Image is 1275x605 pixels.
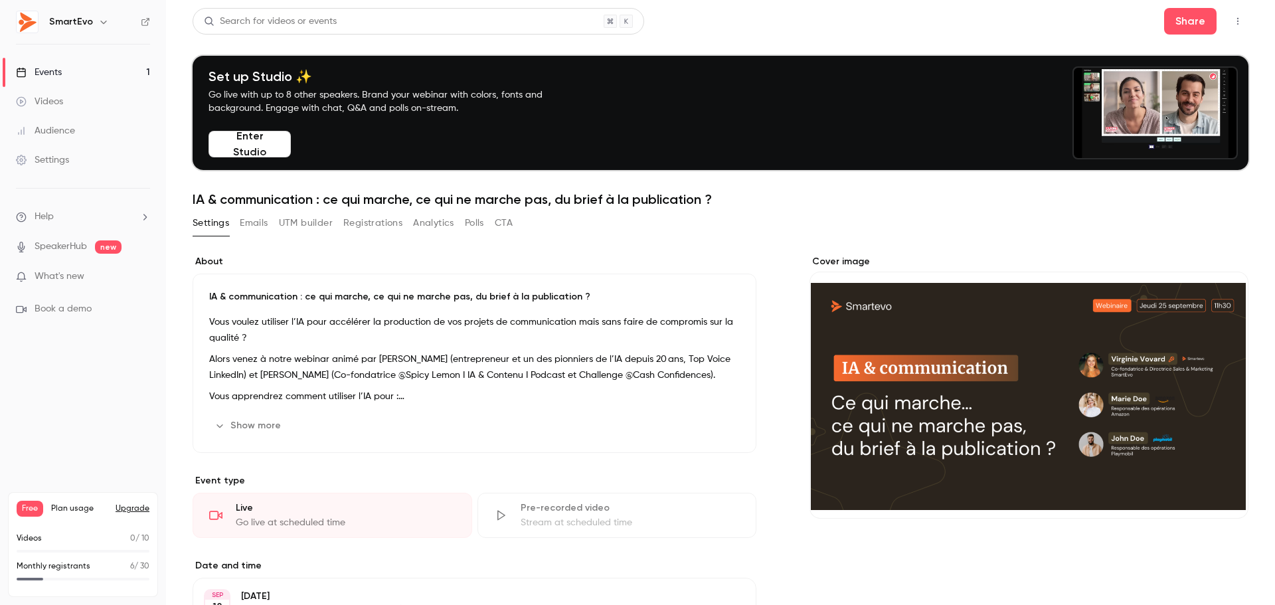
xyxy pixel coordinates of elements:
[193,474,756,487] p: Event type
[35,210,54,224] span: Help
[209,351,740,383] p: Alors venez à notre webinar animé par [PERSON_NAME] (entrepreneur et un des pionniers de l’IA dep...
[209,68,574,84] h4: Set up Studio ✨
[49,15,93,29] h6: SmartEvo
[236,516,456,529] div: Go live at scheduled time
[193,213,229,234] button: Settings
[130,561,149,572] p: / 30
[130,562,134,570] span: 6
[240,213,268,234] button: Emails
[51,503,108,514] span: Plan usage
[521,501,740,515] div: Pre-recorded video
[193,493,472,538] div: LiveGo live at scheduled time
[17,533,42,545] p: Videos
[209,88,574,115] p: Go live with up to 8 other speakers. Brand your webinar with colors, fonts and background. Engage...
[16,95,63,108] div: Videos
[35,302,92,316] span: Book a demo
[465,213,484,234] button: Polls
[1164,8,1217,35] button: Share
[16,124,75,137] div: Audience
[209,131,291,157] button: Enter Studio
[279,213,333,234] button: UTM builder
[495,213,513,234] button: CTA
[116,503,149,514] button: Upgrade
[209,415,289,436] button: Show more
[95,240,122,254] span: new
[193,191,1248,207] h1: IA & communication : ce qui marche, ce qui ne marche pas, du brief à la publication ?
[209,314,740,346] p: Vous voulez utiliser l’IA pour accélérer la production de vos projets de communication mais sans ...
[17,561,90,572] p: Monthly registrants
[241,590,686,603] p: [DATE]
[477,493,757,538] div: Pre-recorded videoStream at scheduled time
[205,590,229,600] div: SEP
[209,290,740,303] p: IA & communication : ce qui marche, ce qui ne marche pas, du brief à la publication ?
[17,11,38,33] img: SmartEvo
[521,516,740,529] div: Stream at scheduled time
[130,535,135,543] span: 0
[16,153,69,167] div: Settings
[343,213,402,234] button: Registrations
[35,240,87,254] a: SpeakerHub
[130,533,149,545] p: / 10
[204,15,337,29] div: Search for videos or events
[35,270,84,284] span: What's new
[413,213,454,234] button: Analytics
[193,255,756,268] label: About
[809,255,1248,268] label: Cover image
[809,255,1248,519] section: Cover image
[193,559,756,572] label: Date and time
[16,210,150,224] li: help-dropdown-opener
[17,501,43,517] span: Free
[236,501,456,515] div: Live
[209,389,740,404] p: Vous apprendrez comment utiliser l’IA pour :
[16,66,62,79] div: Events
